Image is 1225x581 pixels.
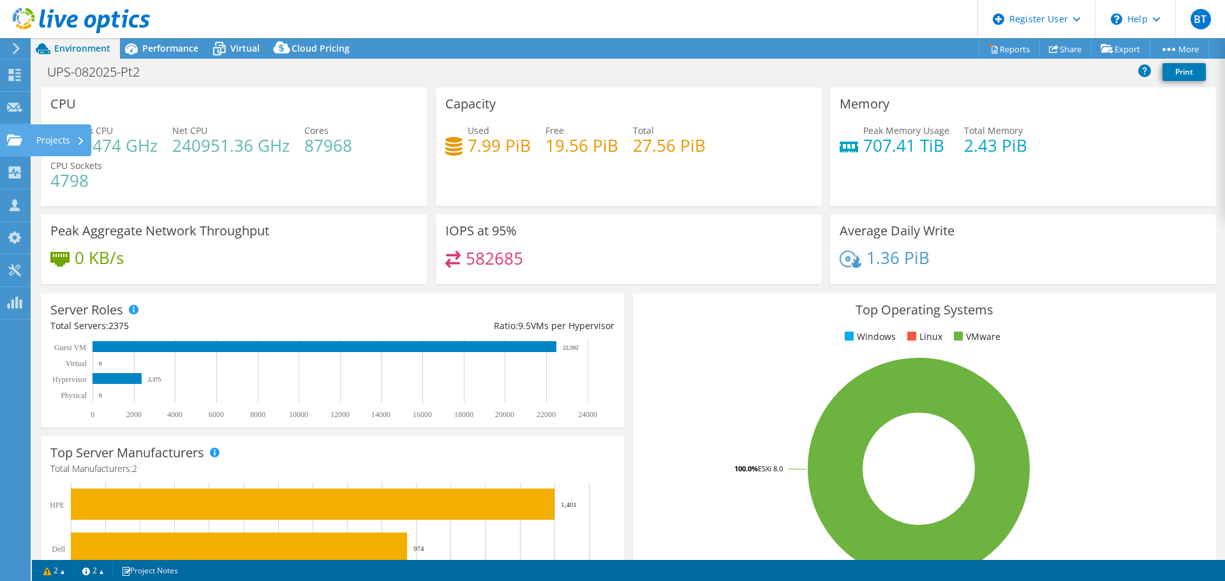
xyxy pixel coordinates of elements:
h3: Peak Aggregate Network Throughput [50,224,269,238]
text: 0 [91,410,94,419]
div: Ratio: VMs per Hypervisor [332,319,614,333]
h3: Capacity [445,97,496,111]
h4: 0 KB/s [75,251,124,265]
text: 14000 [371,410,390,419]
a: Project Notes [112,563,187,578]
a: Reports [979,39,1040,59]
span: Peak Memory Usage [863,124,949,136]
li: Linux [904,330,942,344]
text: 16000 [413,410,432,419]
h4: 240951.36 GHz [172,138,290,152]
text: 1,401 [561,501,577,508]
h4: 707.41 TiB [863,138,949,152]
text: 10000 [289,410,308,419]
a: 2 [73,563,113,578]
div: Projects [30,124,91,156]
h4: 19.56 PiB [546,138,618,152]
text: 24000 [578,410,597,419]
text: 18000 [454,410,473,419]
text: 2000 [126,410,142,419]
h3: Top Operating Systems [642,303,1206,317]
h3: CPU [50,97,76,111]
text: Physical [61,391,87,400]
text: 22,502 [563,344,579,351]
span: Net CPU [172,124,207,136]
text: 12000 [330,410,350,419]
h4: 4798 [50,173,102,188]
span: Virtual [230,42,260,54]
text: Guest VM [54,343,86,352]
a: 2 [34,563,74,578]
span: Cloud Pricing [292,42,350,54]
h4: 27.56 PiB [633,138,706,152]
text: HPE [50,501,64,510]
tspan: 100.0% [734,464,758,473]
text: 0 [99,360,102,367]
span: 9.5 [518,320,531,332]
h3: Memory [840,97,889,111]
text: 974 [413,545,424,552]
h4: 2.43 PiB [964,138,1027,152]
h4: 582685 [466,251,523,265]
tspan: ESXi 8.0 [758,464,783,473]
h3: IOPS at 95% [445,224,517,238]
span: Used [468,124,489,136]
span: BT [1191,9,1211,29]
h4: 59474 GHz [73,138,158,152]
span: Environment [54,42,110,54]
a: Export [1091,39,1150,59]
text: 8000 [250,410,265,419]
svg: \n [1111,13,1122,25]
h3: Top Server Manufacturers [50,446,204,460]
li: Windows [842,330,896,344]
a: More [1150,39,1209,59]
text: 6000 [209,410,224,419]
span: Cores [304,124,329,136]
span: 2 [132,462,137,474]
h3: Server Roles [50,303,123,317]
h4: 7.99 PiB [468,138,531,152]
span: Performance [142,42,198,54]
text: Hypervisor [52,375,87,384]
text: 0 [99,392,102,399]
text: 4000 [167,410,182,419]
a: Share [1039,39,1092,59]
span: Total [633,124,654,136]
span: Total Memory [964,124,1023,136]
span: Peak CPU [73,124,113,136]
text: 22000 [537,410,556,419]
h1: UPS-082025-Pt2 [41,65,160,79]
text: 20000 [495,410,514,419]
span: Free [546,124,564,136]
span: 2375 [108,320,129,332]
text: 2,375 [148,376,161,383]
div: Total Servers: [50,319,332,333]
a: Print [1162,63,1206,81]
span: CPU Sockets [50,159,102,172]
text: Virtual [66,359,87,368]
h3: Average Daily Write [840,224,954,238]
li: VMware [951,330,1000,344]
h4: 1.36 PiB [866,251,930,265]
text: Dell [52,545,65,554]
h4: Total Manufacturers: [50,462,614,476]
h4: 87968 [304,138,352,152]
